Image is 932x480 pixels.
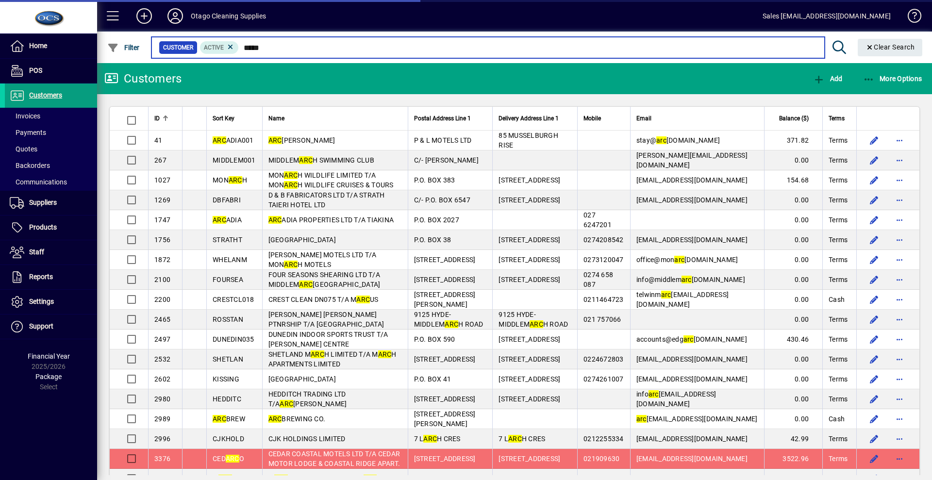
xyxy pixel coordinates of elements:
span: 7 L H CRES [414,435,461,443]
span: 1027 [154,176,170,184]
span: Terms [829,215,848,225]
em: ARC [284,261,298,268]
span: 2465 [154,315,170,323]
span: Support [29,322,53,330]
button: Edit [866,312,882,327]
span: Balance ($) [779,113,809,124]
span: HEDDITCH TRADING LTD T/A [PERSON_NAME] [268,390,347,408]
span: Sort Key [213,113,234,124]
button: Edit [866,152,882,168]
span: DBFABRI [213,196,241,204]
span: Customer [163,43,193,52]
span: [STREET_ADDRESS] [499,395,560,403]
span: CJK HOLDINGS LIMITED [268,435,346,443]
span: [STREET_ADDRESS] [499,355,560,363]
span: Terms [829,275,848,284]
span: [STREET_ADDRESS] [499,375,560,383]
em: ARC [268,136,282,144]
button: Edit [866,391,882,407]
span: Terms [829,113,845,124]
button: More options [892,292,907,307]
span: Active [204,44,224,51]
span: Cash [829,295,845,304]
td: 430.46 [764,330,822,349]
span: 0212255334 [583,435,624,443]
span: Payments [10,129,46,136]
a: Payments [5,124,97,141]
span: 9125 HYDE-MIDDLEM H ROAD [499,311,568,328]
em: arc [683,335,694,343]
span: Clear Search [865,43,915,51]
td: 0.00 [764,210,822,230]
span: 2989 [154,415,170,423]
span: 7 L H CRES [499,435,545,443]
span: [PERSON_NAME] MOTELS LTD T/A MON H MOTELS [268,251,377,268]
span: SHETLAN [213,355,243,363]
span: ADIA PROPERTIES LTD T/A TIAKINA [268,216,394,224]
span: Email [636,113,651,124]
span: [EMAIL_ADDRESS][DOMAIN_NAME] [636,455,748,463]
span: Communications [10,178,67,186]
button: More options [892,431,907,447]
td: 42.99 [764,429,822,449]
em: ARC [311,350,324,358]
em: arc [656,136,666,144]
span: P.O. BOX 590 [414,335,455,343]
span: P.O. BOX 2027 [414,216,459,224]
button: More options [892,331,907,347]
button: More options [892,411,907,427]
span: 0274 658 087 [583,271,613,288]
span: Suppliers [29,199,57,206]
span: MON H WILDLIFE LIMITED T/A MON H WILDLIFE CRUISES & TOURS [268,171,394,189]
span: 9125 HYDE-MIDDLEM H ROAD [414,311,483,328]
span: 3376 [154,455,170,463]
td: 371.82 [764,131,822,150]
span: Postal Address Line 1 [414,113,471,124]
button: Add [129,7,160,25]
em: ARC [213,415,226,423]
a: Staff [5,240,97,265]
span: [STREET_ADDRESS][PERSON_NAME] [414,410,476,428]
button: More options [892,451,907,466]
em: ARC [229,176,242,184]
span: Cash [829,414,845,424]
button: More options [892,172,907,188]
button: More options [892,272,907,287]
td: 3522.96 [764,449,822,469]
td: 0.00 [764,389,822,409]
span: Terms [829,334,848,344]
a: Suppliers [5,191,97,215]
span: Filter [107,44,140,51]
span: Terms [829,354,848,364]
button: Edit [866,292,882,307]
span: info@middlem [DOMAIN_NAME] [636,276,745,283]
button: Edit [866,232,882,248]
span: [PERSON_NAME][EMAIL_ADDRESS][DOMAIN_NAME] [636,151,748,169]
button: Edit [866,132,882,148]
em: arc [649,390,659,398]
span: Terms [829,135,848,145]
span: [STREET_ADDRESS] [499,455,560,463]
span: BREW [213,415,245,423]
span: WHELANM [213,256,247,264]
button: More options [892,232,907,248]
button: Edit [866,192,882,208]
span: 1756 [154,236,170,244]
span: 41 [154,136,163,144]
span: More Options [863,75,922,83]
em: ARC [284,171,298,179]
span: Terms [829,195,848,205]
span: 267 [154,156,166,164]
span: 1872 [154,256,170,264]
td: 0.00 [764,190,822,210]
button: More options [892,371,907,387]
span: [EMAIL_ADDRESS][DOMAIN_NAME] [636,196,748,204]
button: Filter [105,39,142,56]
span: BREWING CO. [268,415,326,423]
span: P.O. BOX 38 [414,236,451,244]
button: Edit [866,431,882,447]
em: ARC [530,320,543,328]
a: Invoices [5,108,97,124]
a: Products [5,215,97,240]
span: 021 757066 [583,315,621,323]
